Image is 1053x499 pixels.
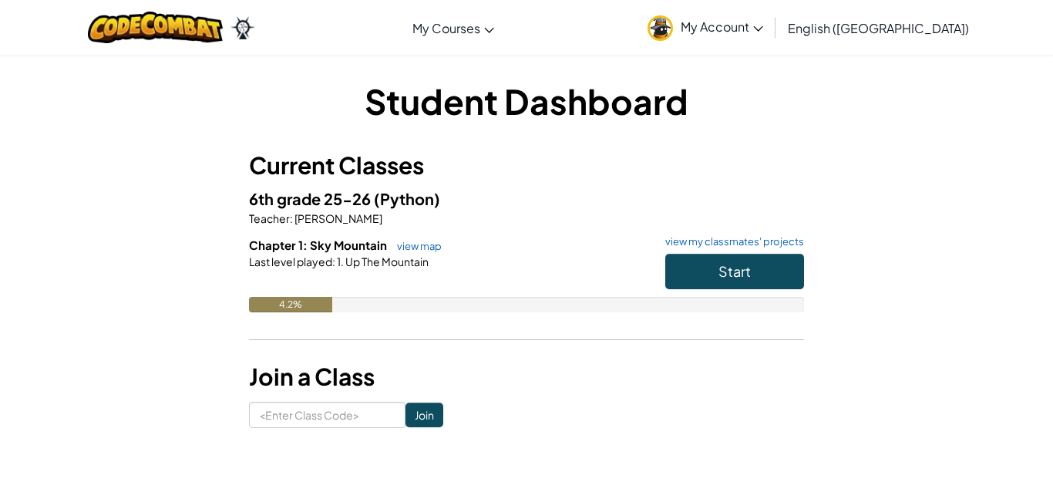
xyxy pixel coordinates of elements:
[658,237,804,247] a: view my classmates' projects
[230,16,255,39] img: Ozaria
[249,255,332,268] span: Last level played
[290,211,293,225] span: :
[389,240,442,252] a: view map
[648,15,673,41] img: avatar
[665,254,804,289] button: Start
[249,77,804,125] h1: Student Dashboard
[374,189,440,208] span: (Python)
[412,20,480,36] span: My Courses
[640,3,771,52] a: My Account
[405,7,502,49] a: My Courses
[249,359,804,394] h3: Join a Class
[293,211,382,225] span: [PERSON_NAME]
[249,238,389,252] span: Chapter 1: Sky Mountain
[249,211,290,225] span: Teacher
[405,403,443,427] input: Join
[249,148,804,183] h3: Current Classes
[718,262,751,280] span: Start
[249,189,374,208] span: 6th grade 25-26
[344,255,429,268] span: Up The Mountain
[249,297,332,312] div: 4.2%
[788,20,969,36] span: English ([GEOGRAPHIC_DATA])
[681,19,763,35] span: My Account
[780,7,977,49] a: English ([GEOGRAPHIC_DATA])
[332,255,335,268] span: :
[249,402,405,428] input: <Enter Class Code>
[88,12,223,43] img: CodeCombat logo
[335,255,344,268] span: 1.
